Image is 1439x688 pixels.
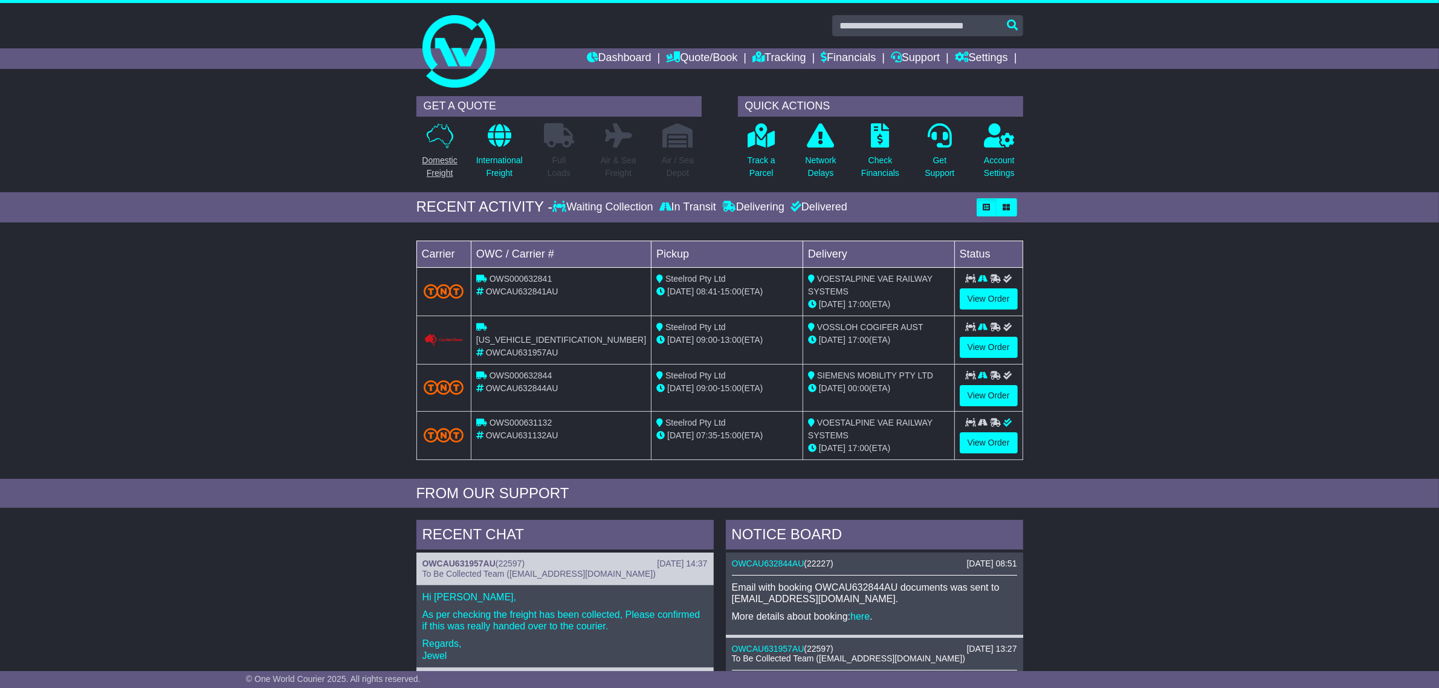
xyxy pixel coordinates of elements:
p: Air / Sea Depot [662,154,694,180]
span: 09:00 [696,383,717,393]
span: 15:00 [720,430,742,440]
p: Track a Parcel [748,154,775,180]
div: - (ETA) [656,285,798,298]
a: here [850,611,870,621]
div: RECENT CHAT [416,520,714,553]
span: OWCAU631132AU [486,430,558,440]
span: 22597 [499,559,522,568]
div: (ETA) [808,298,949,311]
p: Check Financials [861,154,899,180]
span: [DATE] [667,335,694,345]
td: Carrier [416,241,471,267]
a: NetworkDelays [804,123,836,186]
span: 08:41 [696,287,717,296]
div: ( ) [732,559,1017,569]
span: 00:00 [848,383,869,393]
td: OWC / Carrier # [471,241,651,267]
span: [DATE] [819,383,846,393]
img: TNT_Domestic.png [424,428,464,443]
span: SIEMENS MOBILITY PTY LTD [817,371,933,380]
p: Regards, Jewel [422,638,708,661]
span: OWS000632844 [490,371,552,380]
p: Account Settings [984,154,1015,180]
p: Email with booking OWCAU632844AU documents was sent to [EMAIL_ADDRESS][DOMAIN_NAME]. [732,582,1017,605]
a: Track aParcel [747,123,776,186]
span: [DATE] [819,299,846,309]
span: Steelrod Pty Ltd [665,418,726,427]
a: DomesticFreight [421,123,458,186]
p: International Freight [476,154,523,180]
div: - (ETA) [656,334,798,346]
a: Settings [955,48,1008,69]
td: Delivery [803,241,954,267]
p: Network Delays [805,154,836,180]
a: Financials [821,48,876,69]
div: Waiting Collection [552,201,656,214]
span: OWCAU632844AU [486,383,558,393]
div: Delivered [787,201,847,214]
span: To Be Collected Team ([EMAIL_ADDRESS][DOMAIN_NAME]) [422,569,656,579]
td: Status [954,241,1023,267]
span: To Be Collected Team ([EMAIL_ADDRESS][DOMAIN_NAME]) [732,654,965,663]
div: - (ETA) [656,382,798,395]
span: OWCAU632841AU [486,287,558,296]
div: RECENT ACTIVITY - [416,198,553,216]
span: [US_VEHICLE_IDENTIFICATION_NUMBER] [476,335,646,345]
p: More details about booking: . [732,611,1017,622]
span: [DATE] [819,335,846,345]
a: Quote/Book [666,48,737,69]
span: Steelrod Pty Ltd [665,371,726,380]
span: 22227 [807,559,830,568]
span: Steelrod Pty Ltd [665,322,726,332]
p: Domestic Freight [422,154,457,180]
a: OWCAU632844AU [732,559,804,568]
div: GET A QUOTE [416,96,702,117]
span: OWCAU631957AU [486,348,558,357]
span: 22597 [807,644,830,654]
p: Hi [PERSON_NAME], [422,591,708,603]
p: Get Support [925,154,954,180]
a: View Order [960,288,1018,310]
a: OWCAU631957AU [732,644,804,654]
a: InternationalFreight [476,123,523,186]
a: GetSupport [924,123,955,186]
div: In Transit [656,201,719,214]
span: 15:00 [720,383,742,393]
span: VOESTALPINE VAE RAILWAY SYSTEMS [808,418,933,440]
span: 09:00 [696,335,717,345]
div: Delivering [719,201,787,214]
span: 17:00 [848,443,869,453]
div: NOTICE BOARD [726,520,1023,553]
div: - (ETA) [656,429,798,442]
div: ( ) [422,559,708,569]
a: AccountSettings [983,123,1015,186]
div: [DATE] 08:51 [966,559,1017,569]
span: Steelrod Pty Ltd [665,274,726,284]
div: FROM OUR SUPPORT [416,485,1023,502]
img: TNT_Domestic.png [424,380,464,395]
a: View Order [960,337,1018,358]
span: VOSSLOH COGIFER AUST [817,322,923,332]
a: CheckFinancials [861,123,900,186]
span: 17:00 [848,299,869,309]
span: 07:35 [696,430,717,440]
span: [DATE] [667,383,694,393]
span: OWS000632841 [490,274,552,284]
a: Tracking [752,48,806,69]
span: VOESTALPINE VAE RAILWAY SYSTEMS [808,274,933,296]
span: 13:00 [720,335,742,345]
a: OWCAU631957AU [422,559,496,568]
img: TNT_Domestic.png [424,284,464,299]
div: [DATE] 14:37 [657,559,707,569]
span: 15:00 [720,287,742,296]
span: 17:00 [848,335,869,345]
span: [DATE] [819,443,846,453]
a: View Order [960,385,1018,406]
div: (ETA) [808,382,949,395]
a: Dashboard [587,48,652,69]
span: © One World Courier 2025. All rights reserved. [246,674,421,684]
div: [DATE] 13:27 [966,644,1017,654]
a: View Order [960,432,1018,453]
span: [DATE] [667,430,694,440]
p: Full Loads [544,154,574,180]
